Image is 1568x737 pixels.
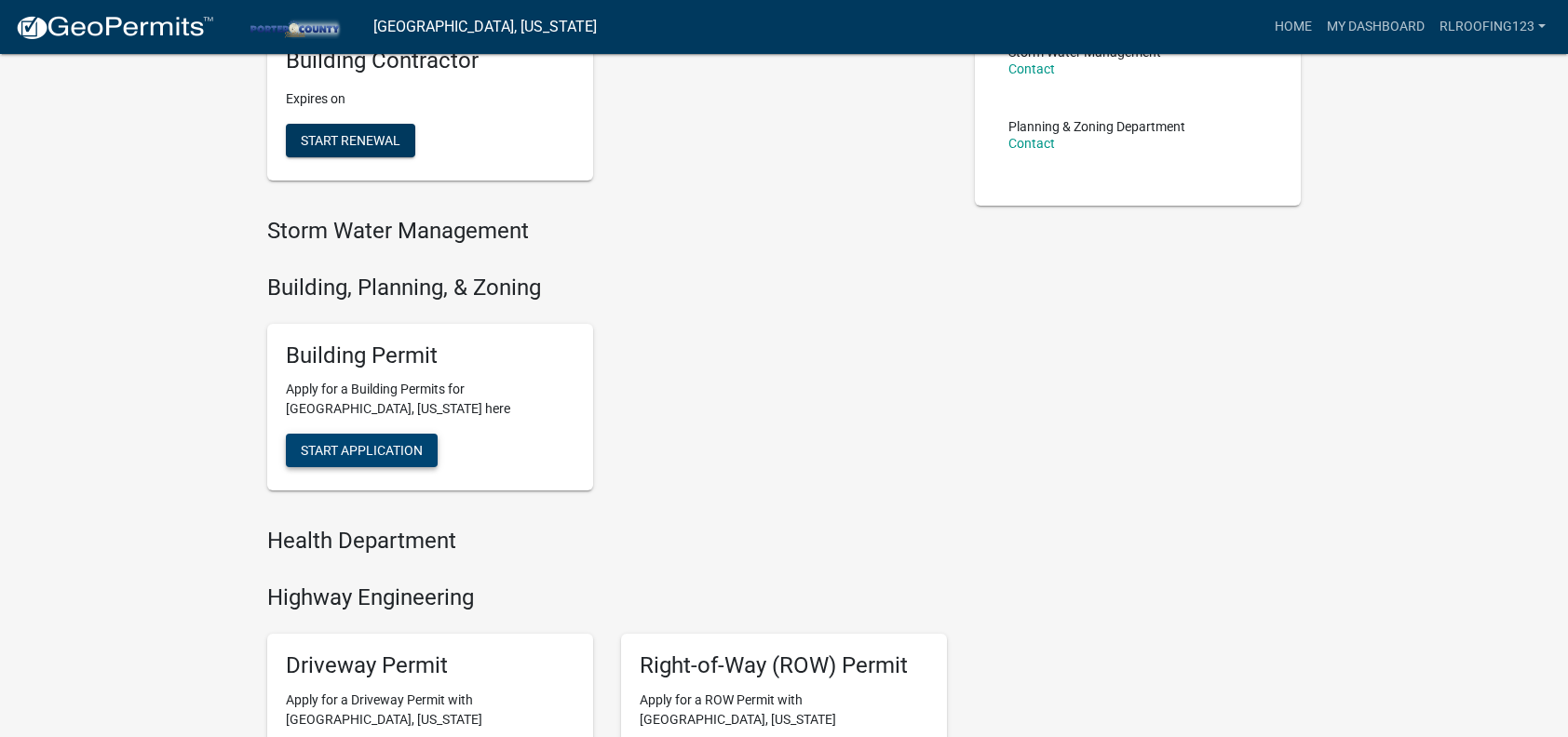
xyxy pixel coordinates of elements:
[286,434,438,467] button: Start Application
[286,380,574,419] p: Apply for a Building Permits for [GEOGRAPHIC_DATA], [US_STATE] here
[286,342,574,369] h5: Building Permit
[267,218,947,245] h4: Storm Water Management
[1008,61,1055,76] a: Contact
[286,690,574,730] p: Apply for a Driveway Permit with [GEOGRAPHIC_DATA], [US_STATE]
[1008,136,1055,151] a: Contact
[1008,120,1185,133] p: Planning & Zoning Department
[640,652,928,679] h5: Right-of-Way (ROW) Permit
[1319,9,1432,45] a: My Dashboard
[286,652,574,679] h5: Driveway Permit
[640,690,928,730] p: Apply for a ROW Permit with [GEOGRAPHIC_DATA], [US_STATE]
[1267,9,1319,45] a: Home
[229,14,358,39] img: Porter County, Indiana
[286,89,574,109] p: Expires on
[267,584,947,611] h4: Highway Engineering
[301,133,400,148] span: Start Renewal
[301,443,423,458] span: Start Application
[267,275,947,301] h4: Building, Planning, & Zoning
[1008,46,1161,59] p: Storm Water Management
[286,124,415,157] button: Start Renewal
[373,11,597,43] a: [GEOGRAPHIC_DATA], [US_STATE]
[1432,9,1553,45] a: rlroofing123
[267,528,947,555] h4: Health Department
[286,47,574,74] h5: Building Contractor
